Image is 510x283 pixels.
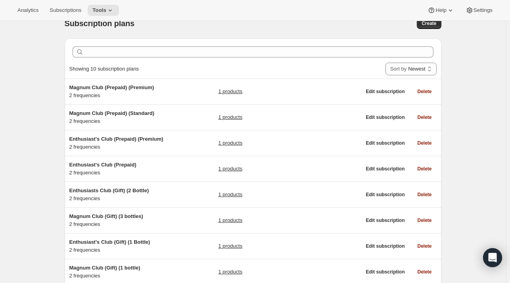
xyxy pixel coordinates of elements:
button: Edit subscription [361,86,409,97]
span: Delete [417,217,431,224]
div: 2 frequencies [69,135,169,151]
button: Edit subscription [361,189,409,200]
button: Delete [412,112,436,123]
div: 2 frequencies [69,264,169,280]
span: Delete [417,114,431,120]
button: Delete [412,138,436,149]
button: Delete [412,163,436,174]
span: Edit subscription [366,88,405,95]
a: 1 products [218,165,242,173]
span: Enthusiast's Club (Prepaid) [69,162,136,168]
button: Subscriptions [45,5,86,16]
span: Edit subscription [366,166,405,172]
span: Magnum Club (Prepaid) (Standard) [69,110,155,116]
span: Delete [417,166,431,172]
span: Delete [417,191,431,198]
button: Edit subscription [361,163,409,174]
div: 2 frequencies [69,84,169,99]
span: Subscriptions [50,7,81,13]
button: Analytics [13,5,43,16]
a: 1 products [218,139,242,147]
span: Edit subscription [366,217,405,224]
span: Edit subscription [366,269,405,275]
div: 2 frequencies [69,109,169,125]
span: Edit subscription [366,191,405,198]
button: Edit subscription [361,112,409,123]
span: Delete [417,243,431,249]
span: Showing 10 subscription plans [69,66,139,72]
span: Enthusiasts Club (Gift) (2 Bottle) [69,187,149,193]
button: Help [423,5,459,16]
button: Delete [412,189,436,200]
span: Magnum Club (Gift) (3 bottles) [69,213,143,219]
span: Edit subscription [366,140,405,146]
a: 1 products [218,113,242,121]
a: 1 products [218,268,242,276]
span: Help [435,7,446,13]
button: Delete [412,215,436,226]
span: Delete [417,140,431,146]
div: 2 frequencies [69,187,169,203]
span: Delete [417,88,431,95]
button: Delete [412,241,436,252]
span: Delete [417,269,431,275]
a: 1 products [218,88,242,96]
div: 2 frequencies [69,212,169,228]
span: Magnum Club (Gift) (1 bottle) [69,265,140,271]
span: Settings [474,7,493,13]
div: 2 frequencies [69,161,169,177]
button: Tools [88,5,119,16]
button: Settings [461,5,497,16]
span: Subscription plans [65,19,134,28]
span: Edit subscription [366,114,405,120]
span: Edit subscription [366,243,405,249]
span: Magnum Club (Prepaid) (Premium) [69,84,154,90]
span: Tools [92,7,106,13]
a: 1 products [218,191,242,199]
span: Enthusiast's Club (Prepaid) (Premium) [69,136,163,142]
button: Create [417,18,441,29]
span: Enthusiast's Club (Gift) (1 Bottle) [69,239,150,245]
button: Delete [412,266,436,277]
span: Analytics [17,7,38,13]
button: Edit subscription [361,138,409,149]
a: 1 products [218,216,242,224]
button: Edit subscription [361,241,409,252]
button: Edit subscription [361,215,409,226]
button: Delete [412,86,436,97]
button: Edit subscription [361,266,409,277]
div: Open Intercom Messenger [483,248,502,267]
div: 2 frequencies [69,238,169,254]
span: Create [422,20,436,27]
a: 1 products [218,242,242,250]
